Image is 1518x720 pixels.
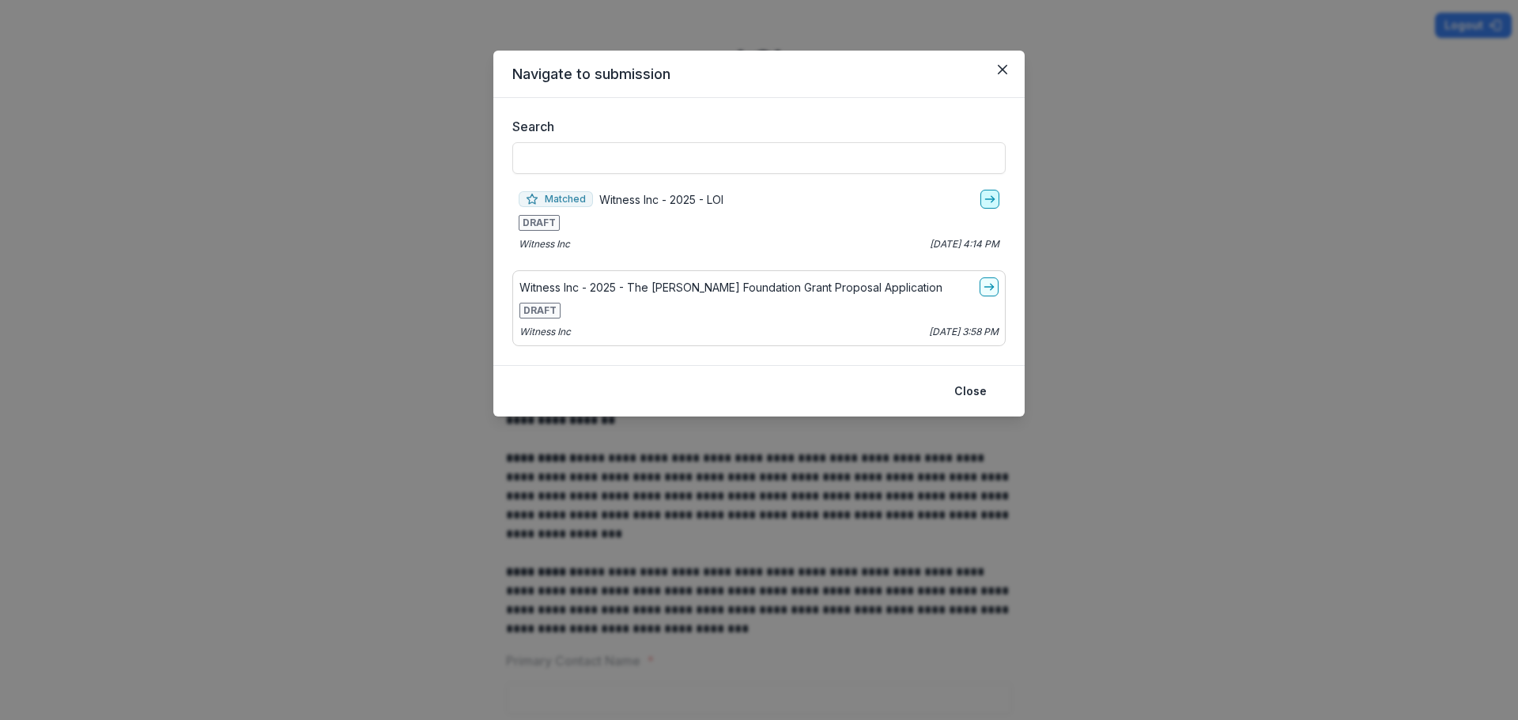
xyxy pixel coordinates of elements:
[599,191,723,208] p: Witness Inc - 2025 - LOI
[980,190,999,209] a: go-to
[519,279,942,296] p: Witness Inc - 2025 - The [PERSON_NAME] Foundation Grant Proposal Application
[512,117,996,136] label: Search
[519,215,560,231] span: DRAFT
[519,325,571,339] p: Witness Inc
[519,303,561,319] span: DRAFT
[930,237,999,251] p: [DATE] 4:14 PM
[519,191,593,207] span: Matched
[493,51,1025,98] header: Navigate to submission
[945,379,996,404] button: Close
[519,237,570,251] p: Witness Inc
[990,57,1015,82] button: Close
[929,325,999,339] p: [DATE] 3:58 PM
[980,277,999,296] a: go-to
